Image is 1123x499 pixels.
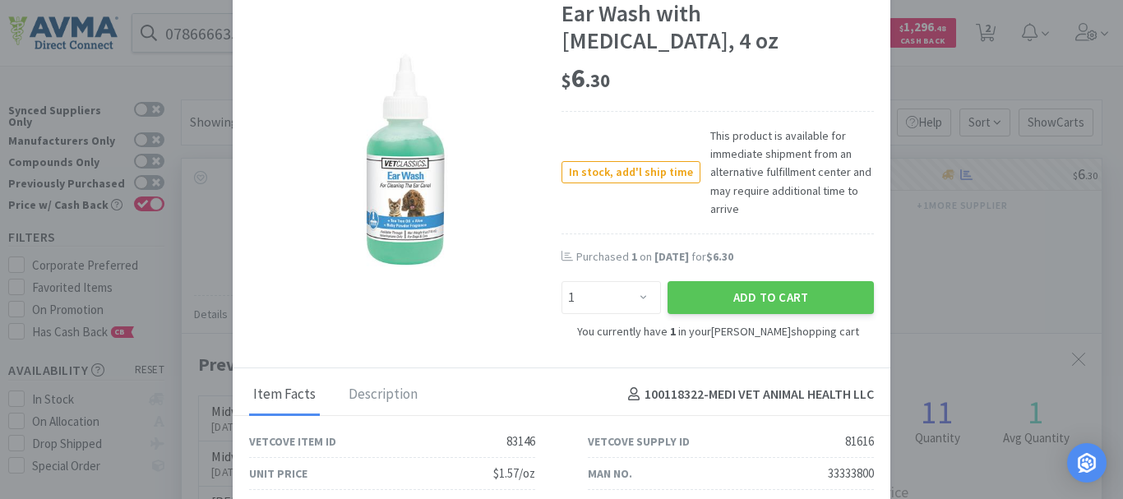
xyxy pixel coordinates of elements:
span: . 30 [585,69,610,92]
div: 83146 [506,432,535,451]
div: Open Intercom Messenger [1067,443,1107,483]
button: Add to Cart [668,281,874,314]
div: 33333800 [828,464,874,483]
div: 81616 [845,432,874,451]
div: Vetcove Item ID [249,432,336,450]
span: This product is available for immediate shipment from an alternative fulfillment center and may r... [700,127,874,219]
div: $1.57/oz [493,464,535,483]
div: Description [344,375,422,416]
div: You currently have in your [PERSON_NAME] shopping cart [561,322,874,340]
strong: 1 [670,324,676,339]
div: Purchased on for [576,249,874,266]
div: Item Facts [249,375,320,416]
div: Man No. [588,464,632,483]
div: Unit Price [249,464,307,483]
span: $6.30 [706,249,733,264]
img: 11149bbf10ca4677b0c0fda7a7c89f41_81616.jpeg [298,53,512,266]
h4: 100118322 - MEDI VET ANIMAL HEALTH LLC [622,384,874,405]
span: 6 [561,62,610,95]
span: [DATE] [654,249,689,264]
div: Vetcove Supply ID [588,432,690,450]
span: In stock, add'l ship time [562,162,700,183]
span: 1 [631,249,637,264]
span: $ [561,69,571,92]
